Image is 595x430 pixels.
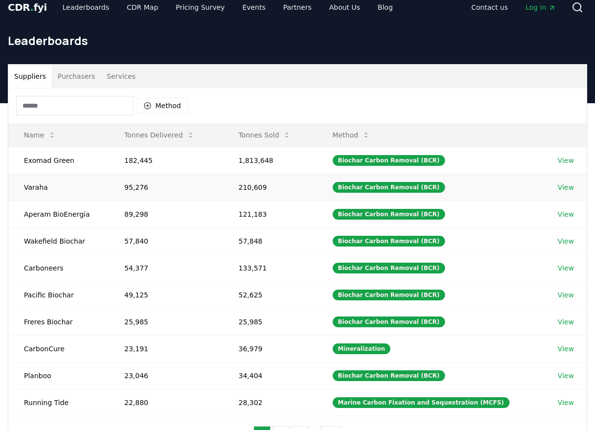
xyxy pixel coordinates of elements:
div: Mineralization [333,343,391,354]
td: 22,880 [109,389,223,416]
td: Exomad Green [8,147,109,174]
td: 95,276 [109,174,223,201]
a: View [558,236,574,246]
td: Freres Biochar [8,308,109,335]
td: 210,609 [223,174,317,201]
a: View [558,317,574,327]
button: Suppliers [8,65,52,88]
div: Biochar Carbon Removal (BCR) [333,317,445,327]
td: 49,125 [109,281,223,308]
div: Biochar Carbon Removal (BCR) [333,263,445,273]
td: 52,625 [223,281,317,308]
a: View [558,371,574,381]
a: View [558,156,574,165]
h1: Leaderboards [8,33,587,48]
span: CDR fyi [8,1,47,13]
button: Services [101,65,142,88]
td: 23,046 [109,362,223,389]
td: 57,848 [223,227,317,254]
button: Tonnes Sold [231,125,298,145]
td: Running Tide [8,389,109,416]
button: Tonnes Delivered [117,125,203,145]
td: 25,985 [223,308,317,335]
span: . [30,1,34,13]
div: Biochar Carbon Removal (BCR) [333,155,445,166]
div: Biochar Carbon Removal (BCR) [333,290,445,300]
td: 25,985 [109,308,223,335]
td: 182,445 [109,147,223,174]
span: Log in [526,2,556,12]
button: Method [137,98,188,113]
td: 1,813,648 [223,147,317,174]
td: 34,404 [223,362,317,389]
td: CarbonCure [8,335,109,362]
td: 23,191 [109,335,223,362]
td: Planboo [8,362,109,389]
div: Marine Carbon Fixation and Sequestration (MCFS) [333,397,510,408]
td: 89,298 [109,201,223,227]
div: Biochar Carbon Removal (BCR) [333,370,445,381]
td: Carboneers [8,254,109,281]
td: 54,377 [109,254,223,281]
div: Biochar Carbon Removal (BCR) [333,209,445,220]
a: View [558,344,574,354]
a: View [558,182,574,192]
td: Pacific Biochar [8,281,109,308]
td: Wakefield Biochar [8,227,109,254]
td: 57,840 [109,227,223,254]
button: Method [325,125,378,145]
a: View [558,398,574,407]
a: View [558,209,574,219]
a: CDR.fyi [8,0,47,14]
td: 28,302 [223,389,317,416]
div: Biochar Carbon Removal (BCR) [333,236,445,247]
td: 36,979 [223,335,317,362]
a: View [558,290,574,300]
td: 121,183 [223,201,317,227]
td: 133,571 [223,254,317,281]
a: View [558,263,574,273]
button: Purchasers [52,65,101,88]
td: Varaha [8,174,109,201]
td: Aperam BioEnergia [8,201,109,227]
div: Biochar Carbon Removal (BCR) [333,182,445,193]
button: Name [16,125,64,145]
